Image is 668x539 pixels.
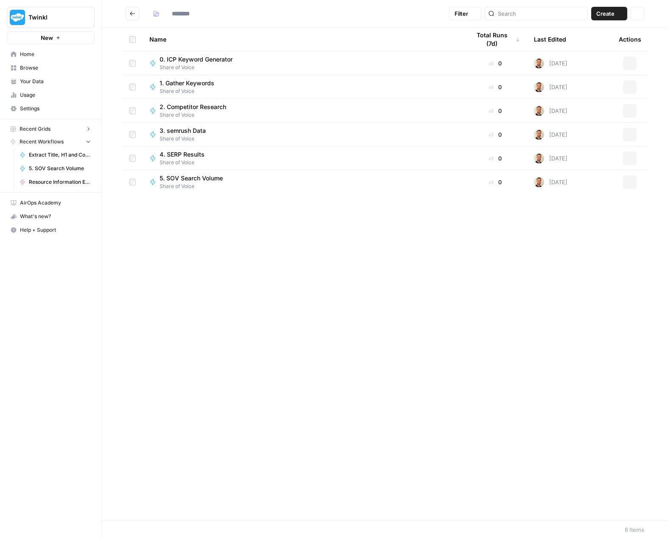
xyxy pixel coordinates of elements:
span: Browse [20,64,91,72]
a: Your Data [7,75,95,88]
a: Resource Information Extraction [16,175,95,189]
div: [DATE] [534,58,567,68]
button: Recent Grids [7,123,95,135]
button: What's new? [7,210,95,223]
span: Share of Voice [160,64,239,71]
div: Last Edited [534,28,566,51]
button: Help + Support [7,223,95,237]
button: New [7,31,95,44]
span: Twinkl [28,13,80,22]
a: Home [7,48,95,61]
span: Filter [455,9,468,18]
span: Share of Voice [160,159,211,166]
img: ggqkytmprpadj6gr8422u7b6ymfp [534,177,544,187]
button: Filter [449,7,481,20]
span: 2. Competitor Research [160,103,226,111]
a: 3. semrush DataShare of Voice [149,126,457,143]
div: What's new? [7,210,94,223]
div: 0 [470,130,520,139]
div: [DATE] [534,129,567,140]
input: Search [498,9,584,18]
span: Share of Voice [160,87,221,95]
a: Settings [7,102,95,115]
img: ggqkytmprpadj6gr8422u7b6ymfp [534,82,544,92]
a: 5. SOV Search Volume [16,162,95,175]
span: Share of Voice [160,182,230,190]
span: Usage [20,91,91,99]
span: Recent Grids [20,125,51,133]
span: 4. SERP Results [160,150,205,159]
span: New [41,34,53,42]
button: Go back [126,7,139,20]
span: Create [596,9,615,18]
span: Extract Title, H1 and Copy [29,151,91,159]
img: ggqkytmprpadj6gr8422u7b6ymfp [534,153,544,163]
button: Recent Workflows [7,135,95,148]
div: 0 [470,59,520,67]
span: Home [20,51,91,58]
a: 2. Competitor ResearchShare of Voice [149,103,457,119]
span: 5. SOV Search Volume [29,165,91,172]
div: [DATE] [534,82,567,92]
span: 5. SOV Search Volume [160,174,223,182]
img: Twinkl Logo [10,10,25,25]
span: 1. Gather Keywords [160,79,214,87]
span: 3. semrush Data [160,126,206,135]
span: AirOps Academy [20,199,91,207]
img: ggqkytmprpadj6gr8422u7b6ymfp [534,129,544,140]
div: Total Runs (7d) [470,28,520,51]
span: Resource Information Extraction [29,178,91,186]
span: Share of Voice [160,135,213,143]
a: 1. Gather KeywordsShare of Voice [149,79,457,95]
a: 5. SOV Search VolumeShare of Voice [149,174,457,190]
a: 4. SERP ResultsShare of Voice [149,150,457,166]
a: Browse [7,61,95,75]
div: Actions [619,28,641,51]
div: 0 [470,178,520,186]
span: Share of Voice [160,111,233,119]
span: 0. ICP Keyword Generator [160,55,233,64]
button: Workspace: Twinkl [7,7,95,28]
span: Help + Support [20,226,91,234]
img: ggqkytmprpadj6gr8422u7b6ymfp [534,58,544,68]
span: Your Data [20,78,91,85]
div: 0 [470,83,520,91]
div: [DATE] [534,177,567,187]
div: 0 [470,107,520,115]
div: [DATE] [534,153,567,163]
div: [DATE] [534,106,567,116]
a: Extract Title, H1 and Copy [16,148,95,162]
a: Usage [7,88,95,102]
a: AirOps Academy [7,196,95,210]
button: Create [591,7,627,20]
span: Settings [20,105,91,112]
span: Recent Workflows [20,138,64,146]
a: 0. ICP Keyword GeneratorShare of Voice [149,55,457,71]
div: 0 [470,154,520,163]
div: 6 Items [625,525,644,534]
div: Name [149,28,457,51]
img: ggqkytmprpadj6gr8422u7b6ymfp [534,106,544,116]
